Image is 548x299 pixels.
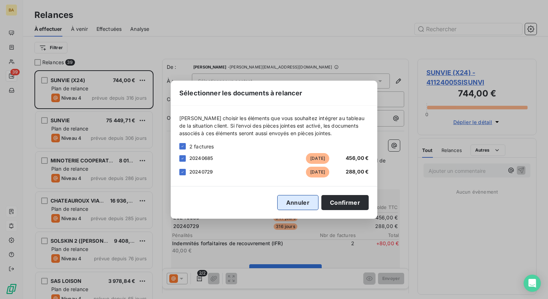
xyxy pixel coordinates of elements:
[189,169,213,175] span: 20240729
[306,153,329,164] span: [DATE]
[524,275,541,292] div: Open Intercom Messenger
[321,195,369,210] button: Confirmer
[346,155,369,161] span: 456,00 €
[306,167,329,177] span: [DATE]
[179,114,369,137] span: [PERSON_NAME] choisir les éléments que vous souhaitez intégrer au tableau de la situation client....
[179,88,302,98] span: Sélectionner les documents à relancer
[189,155,213,161] span: 20240685
[189,143,214,150] span: 2 factures
[346,169,369,175] span: 288,00 €
[277,195,318,210] button: Annuler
